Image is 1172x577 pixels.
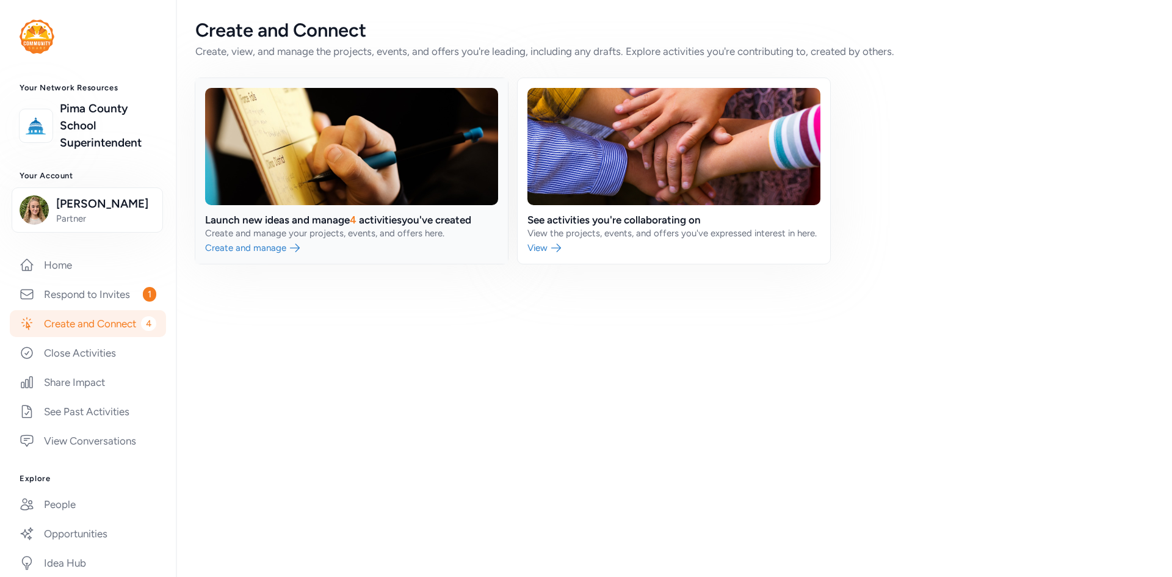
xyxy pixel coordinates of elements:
span: 1 [143,287,156,302]
span: Partner [56,212,155,225]
a: Opportunities [10,520,166,547]
div: Create and Connect [195,20,1152,42]
a: Idea Hub [10,550,166,576]
h3: Your Network Resources [20,83,156,93]
a: Pima County School Superintendent [60,100,156,151]
img: logo [20,20,54,54]
button: [PERSON_NAME]Partner [12,187,163,233]
span: 4 [141,316,156,331]
a: Share Impact [10,369,166,396]
span: [PERSON_NAME] [56,195,155,212]
a: Create and Connect4 [10,310,166,337]
div: Create, view, and manage the projects, events, and offers you're leading, including any drafts. E... [195,44,1152,59]
h3: Explore [20,474,156,484]
a: View Conversations [10,427,166,454]
a: Close Activities [10,339,166,366]
h3: Your Account [20,171,156,181]
img: logo [23,112,49,139]
a: Respond to Invites1 [10,281,166,308]
a: People [10,491,166,518]
a: Home [10,252,166,278]
a: See Past Activities [10,398,166,425]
